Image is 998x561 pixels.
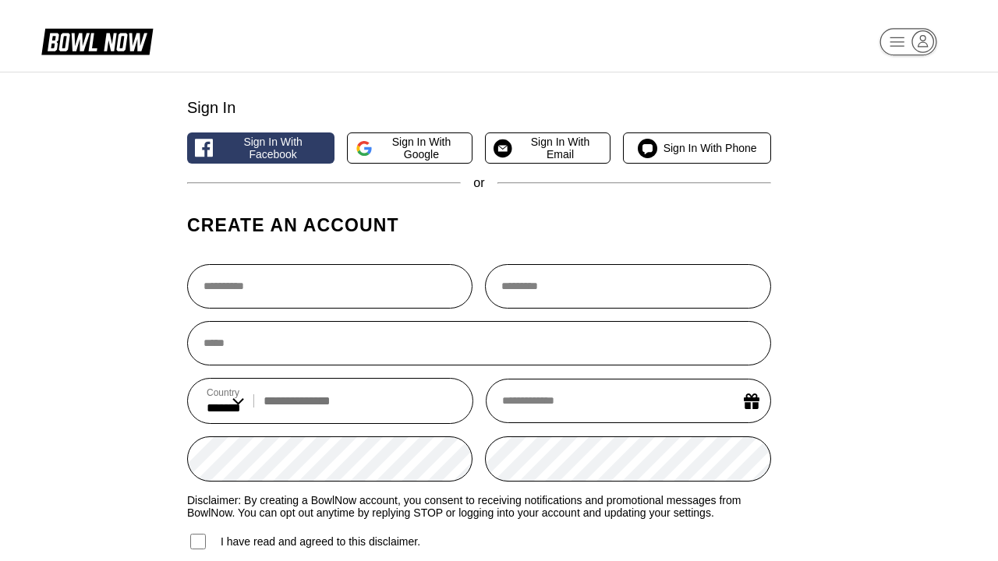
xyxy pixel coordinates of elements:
[187,494,771,519] label: Disclaimer: By creating a BowlNow account, you consent to receiving notifications and promotional...
[664,142,757,154] span: Sign in with Phone
[207,387,244,398] label: Country
[623,132,770,164] button: Sign in with Phone
[485,132,610,164] button: Sign in with Email
[187,176,771,190] div: or
[379,136,464,161] span: Sign in with Google
[187,531,420,552] label: I have read and agreed to this disclaimer.
[187,132,334,164] button: Sign in with Facebook
[190,534,206,549] input: I have read and agreed to this disclaimer.
[518,136,603,161] span: Sign in with Email
[187,214,771,236] h1: Create an account
[347,132,472,164] button: Sign in with Google
[187,99,771,117] div: Sign In
[219,136,326,161] span: Sign in with Facebook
